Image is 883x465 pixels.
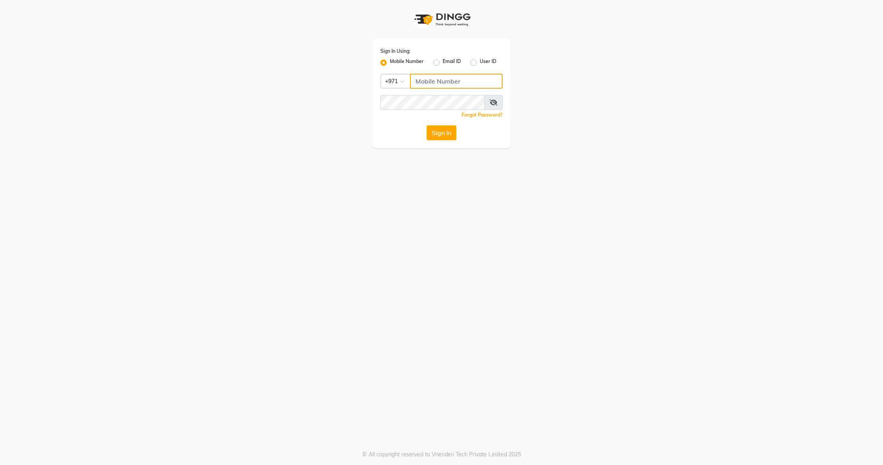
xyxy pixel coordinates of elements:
label: Email ID [443,58,461,67]
label: User ID [480,58,496,67]
img: logo1.svg [410,8,473,31]
input: Username [380,95,485,110]
button: Sign In [427,125,456,140]
label: Mobile Number [390,58,424,67]
label: Sign In Using: [380,48,410,55]
a: Forgot Password? [462,112,503,118]
input: Username [410,74,503,89]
